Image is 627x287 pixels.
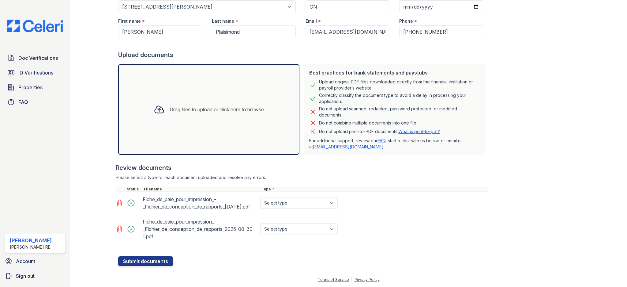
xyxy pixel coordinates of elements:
span: Sign out [16,272,35,280]
a: Privacy Policy [355,277,380,282]
div: | [351,277,352,282]
a: Terms of Service [318,277,349,282]
a: Account [2,255,68,267]
div: [PERSON_NAME] RE [10,244,52,250]
a: FAQ [5,96,65,108]
div: Status [126,187,143,192]
label: Email [306,18,317,24]
a: Properties [5,81,65,94]
a: Sign out [2,270,68,282]
a: ID Verifications [5,67,65,79]
span: Doc Verifications [18,54,58,62]
div: Type [260,187,488,192]
div: Review documents [116,163,488,172]
p: For additional support, review our , start a chat with us below, or email us at [309,138,481,150]
span: Account [16,258,35,265]
span: FAQ [18,98,28,106]
div: Please select a type for each document uploaded and resolve any errors. [116,174,488,181]
div: Fiche_de_paie_pour_impression_-_Fichier_de_conception_de_rapports_2025-08-30-1.pdf [143,217,258,241]
a: Doc Verifications [5,52,65,64]
div: [PERSON_NAME] [10,237,52,244]
button: Submit documents [118,256,173,266]
div: Best practices for bank statements and paystubs [309,69,481,76]
span: Properties [18,84,43,91]
label: Phone [399,18,413,24]
label: Last name [212,18,234,24]
img: CE_Logo_Blue-a8612792a0a2168367f1c8372b55b34899dd931a85d93a1a3d3e32e68fde9ad4.png [2,20,68,32]
div: Upload original PDF files downloaded directly from the financial institution or payroll provider’... [319,79,481,91]
a: What is print-to-pdf? [398,129,440,134]
a: FAQ [377,138,385,143]
span: ID Verifications [18,69,53,76]
div: Filename [143,187,260,192]
label: First name [118,18,141,24]
p: Do not upload print-to-PDF documents. [319,128,440,135]
div: Do not upload scanned, redacted, password protected, or modified documents. [319,106,481,118]
a: [EMAIL_ADDRESS][DOMAIN_NAME] [313,144,384,149]
div: Drag files to upload or click here to browse [170,106,264,113]
div: Do not combine multiple documents into one file. [319,119,417,127]
div: Fiche_de_paie_pour_impression_-_Fichier_de_conception_de_rapports_[DATE].pdf [143,194,258,212]
div: Correctly classify the document type to avoid a delay in processing your application. [319,92,481,105]
div: Upload documents [118,51,488,59]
